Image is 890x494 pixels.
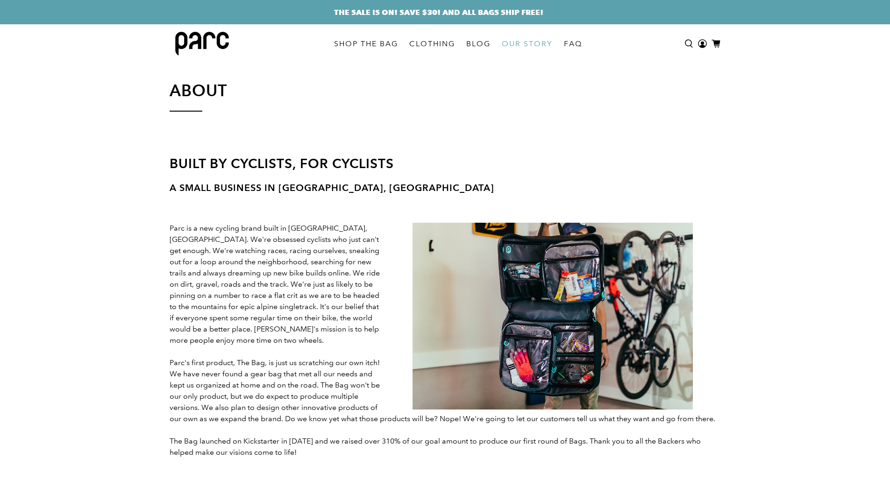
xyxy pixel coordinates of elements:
[170,436,721,458] div: The Bag launched on Kickstarter in [DATE] and we raised over 310% of our goal amount to produce o...
[170,155,394,171] strong: BUILT BY CYCLISTS, FOR CYCLISTS
[413,223,693,409] img: parc-the-bag-gear-bag-storage
[170,82,227,99] h1: ABOUT
[334,7,543,18] a: THE SALE IS ON! SAVE $30! AND ALL BAGS SHIP FREE!
[170,357,721,424] div: Parc's first product, The Bag, is just us scratching our own itch! We have never found a gear bag...
[170,223,721,346] p: Parc is a new cycling brand built in [GEOGRAPHIC_DATA], [GEOGRAPHIC_DATA]. We're obsessed cyclist...
[496,31,558,57] a: OUR STORY
[404,31,461,57] a: CLOTHING
[461,31,496,57] a: BLOG
[328,24,588,63] nav: main navigation
[328,31,404,57] a: SHOP THE BAG
[175,32,229,56] img: parc bag logo
[170,182,494,193] span: A small business in [GEOGRAPHIC_DATA], [GEOGRAPHIC_DATA]
[558,31,588,57] a: FAQ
